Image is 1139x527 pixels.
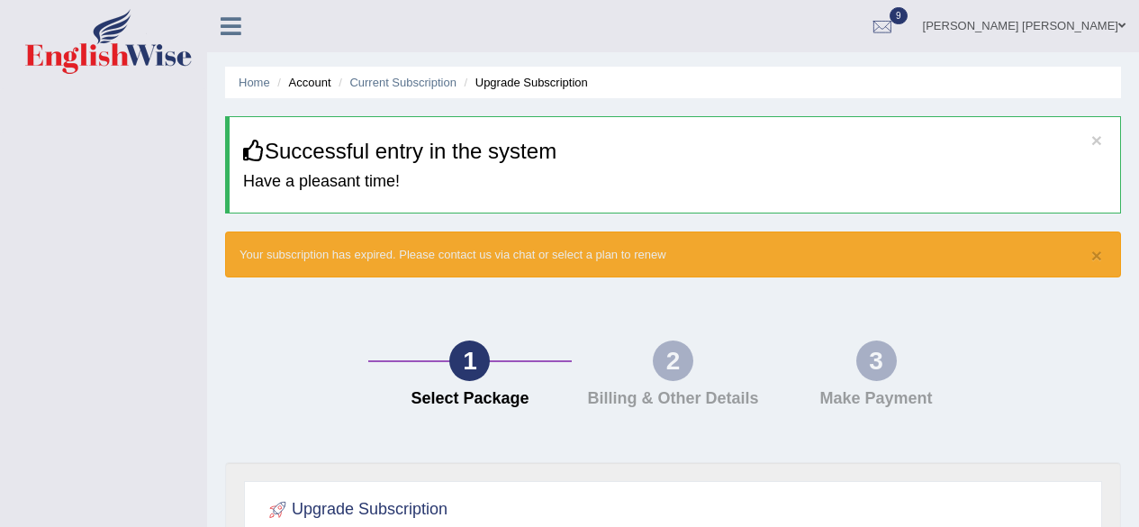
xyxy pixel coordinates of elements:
a: Home [239,76,270,89]
span: 9 [890,7,908,24]
div: Your subscription has expired. Please contact us via chat or select a plan to renew [225,232,1121,277]
li: Upgrade Subscription [460,74,588,91]
h4: Make Payment [783,390,969,408]
div: 3 [856,341,897,381]
h3: Successful entry in the system [243,140,1107,163]
a: Current Subscription [349,76,457,89]
button: × [1091,246,1102,265]
button: × [1091,131,1102,150]
div: 1 [449,341,490,381]
li: Account [273,74,330,91]
div: 2 [653,341,693,381]
h4: Select Package [377,390,563,408]
h4: Have a pleasant time! [243,173,1107,191]
h2: Upgrade Subscription [265,496,447,523]
h4: Billing & Other Details [581,390,766,408]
